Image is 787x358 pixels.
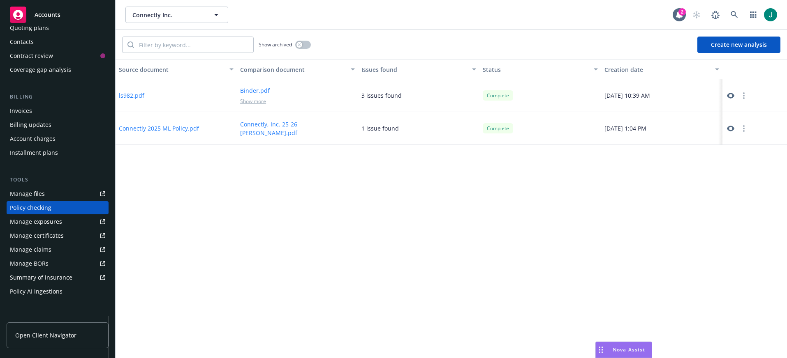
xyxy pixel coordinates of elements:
div: Complete [483,123,513,133]
a: Accounts [7,3,109,26]
button: Comparison document [237,60,358,79]
button: Connectly 2025 ML Policy.pdf [119,124,199,133]
a: Policy AI ingestions [7,285,109,298]
div: Source document [119,65,225,74]
a: Manage BORs [7,257,109,270]
span: Open Client Navigator [15,331,76,340]
a: Manage exposures [7,215,109,228]
a: Account charges [7,132,109,145]
span: Nova Assist [613,346,645,353]
div: Drag to move [596,342,606,358]
a: Billing updates [7,118,109,131]
svg: Search [127,41,134,48]
div: 1 issue found [361,124,399,133]
div: Analytics hub [7,314,109,323]
a: Contacts [7,35,109,48]
div: Tools [7,176,109,184]
button: Creation date [601,60,722,79]
div: Manage exposures [10,215,62,228]
a: Manage files [7,187,109,200]
div: Complete [483,90,513,101]
a: Search [726,7,743,23]
div: Manage claims [10,243,51,256]
div: Policy checking [10,201,51,214]
button: ls982.pdf [119,91,144,100]
div: Comparison document [240,65,346,74]
a: Policy checking [7,201,109,214]
span: Accounts [35,11,60,18]
input: Filter by keyword... [134,37,253,53]
div: Manage BORs [10,257,49,270]
img: photo [764,8,777,21]
button: Connectly, Inc. 25-26 [PERSON_NAME].pdf [240,120,355,137]
div: Policy AI ingestions [10,285,62,298]
div: Contacts [10,35,34,48]
a: Invoices [7,104,109,117]
div: Issues found [361,65,467,74]
a: Quoting plans [7,21,109,34]
span: Show more [240,98,266,105]
a: Coverage gap analysis [7,63,109,76]
button: Source document [116,60,237,79]
div: Manage files [10,187,45,200]
div: Installment plans [10,146,58,159]
a: Manage certificates [7,229,109,242]
div: Billing [7,93,109,101]
span: Connectly Inc. [132,11,204,19]
div: Creation date [604,65,710,74]
div: Status [483,65,588,74]
div: Summary of insurance [10,271,72,284]
a: Summary of insurance [7,271,109,284]
div: [DATE] 1:04 PM [601,112,722,145]
div: Manage certificates [10,229,64,242]
button: Nova Assist [595,342,652,358]
div: 2 [678,8,686,16]
span: Show archived [259,41,292,48]
a: Start snowing [688,7,705,23]
button: Create new analysis [697,37,780,53]
a: Contract review [7,49,109,62]
div: Coverage gap analysis [10,63,71,76]
a: Report a Bug [707,7,724,23]
div: Quoting plans [10,21,49,34]
button: Issues found [358,60,479,79]
button: Binder.pdf [240,86,270,95]
a: Installment plans [7,146,109,159]
a: Switch app [745,7,762,23]
button: Connectly Inc. [125,7,228,23]
div: Account charges [10,132,56,145]
div: 3 issues found [361,91,402,100]
div: Billing updates [10,118,51,131]
button: Status [479,60,601,79]
div: Contract review [10,49,53,62]
a: Manage claims [7,243,109,256]
div: [DATE] 10:39 AM [601,79,722,112]
div: Invoices [10,104,32,117]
